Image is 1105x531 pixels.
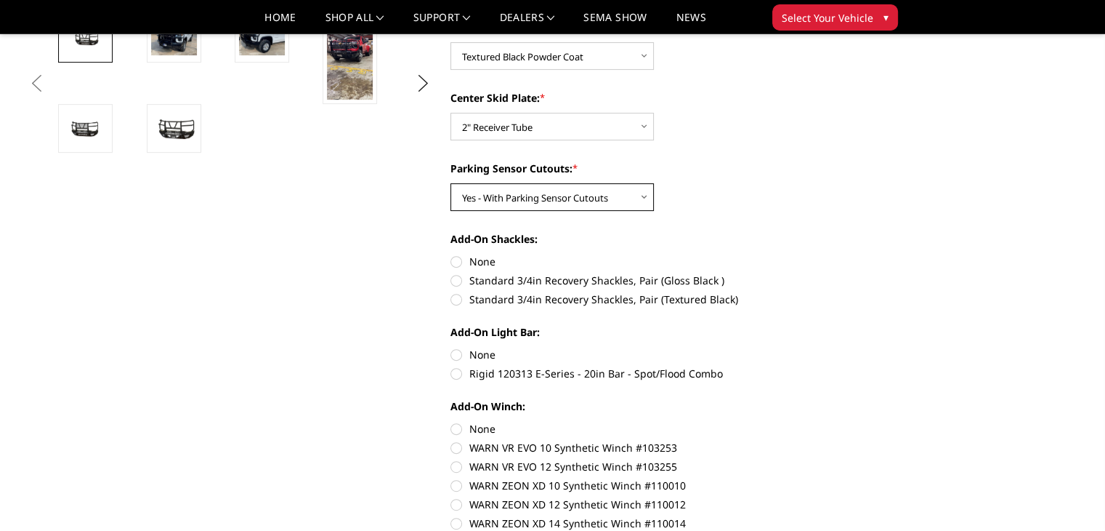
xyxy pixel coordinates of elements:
[450,459,851,474] label: WARN VR EVO 12 Synthetic Winch #103255
[151,116,197,141] img: 2024-2026 Chevrolet 2500-3500 - T2 Series - Extreme Front Bumper (receiver or winch)
[450,273,851,288] label: Standard 3/4in Recovery Shackles, Pair (Gloss Black )
[772,4,898,31] button: Select Your Vehicle
[450,292,851,307] label: Standard 3/4in Recovery Shackles, Pair (Textured Black)
[450,324,851,340] label: Add-On Light Bar:
[883,9,889,25] span: ▾
[151,21,197,55] img: 2024-2026 Chevrolet 2500-3500 - T2 Series - Extreme Front Bumper (receiver or winch)
[450,366,851,381] label: Rigid 120313 E-Series - 20in Bar - Spot/Flood Combo
[450,478,851,493] label: WARN ZEON XD 10 Synthetic Winch #110010
[450,421,851,436] label: None
[412,73,434,95] button: Next
[676,12,705,33] a: News
[26,73,48,95] button: Previous
[450,440,851,455] label: WARN VR EVO 10 Synthetic Winch #103253
[325,12,384,33] a: shop all
[450,161,851,176] label: Parking Sensor Cutouts:
[264,12,296,33] a: Home
[450,347,851,362] label: None
[500,12,555,33] a: Dealers
[239,21,285,55] img: 2024-2026 Chevrolet 2500-3500 - T2 Series - Extreme Front Bumper (receiver or winch)
[450,254,851,269] label: None
[450,231,851,247] label: Add-On Shackles:
[583,12,647,33] a: SEMA Show
[450,399,851,414] label: Add-On Winch:
[450,497,851,512] label: WARN ZEON XD 12 Synthetic Winch #110012
[450,516,851,531] label: WARN ZEON XD 14 Synthetic Winch #110014
[62,116,108,140] img: 2024-2026 Chevrolet 2500-3500 - T2 Series - Extreme Front Bumper (receiver or winch)
[413,12,471,33] a: Support
[450,90,851,105] label: Center Skid Plate:
[1032,461,1105,531] iframe: Chat Widget
[782,10,873,25] span: Select Your Vehicle
[62,28,108,49] img: 2024-2026 Chevrolet 2500-3500 - T2 Series - Extreme Front Bumper (receiver or winch)
[327,18,373,100] img: 2024-2026 Chevrolet 2500-3500 - T2 Series - Extreme Front Bumper (receiver or winch)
